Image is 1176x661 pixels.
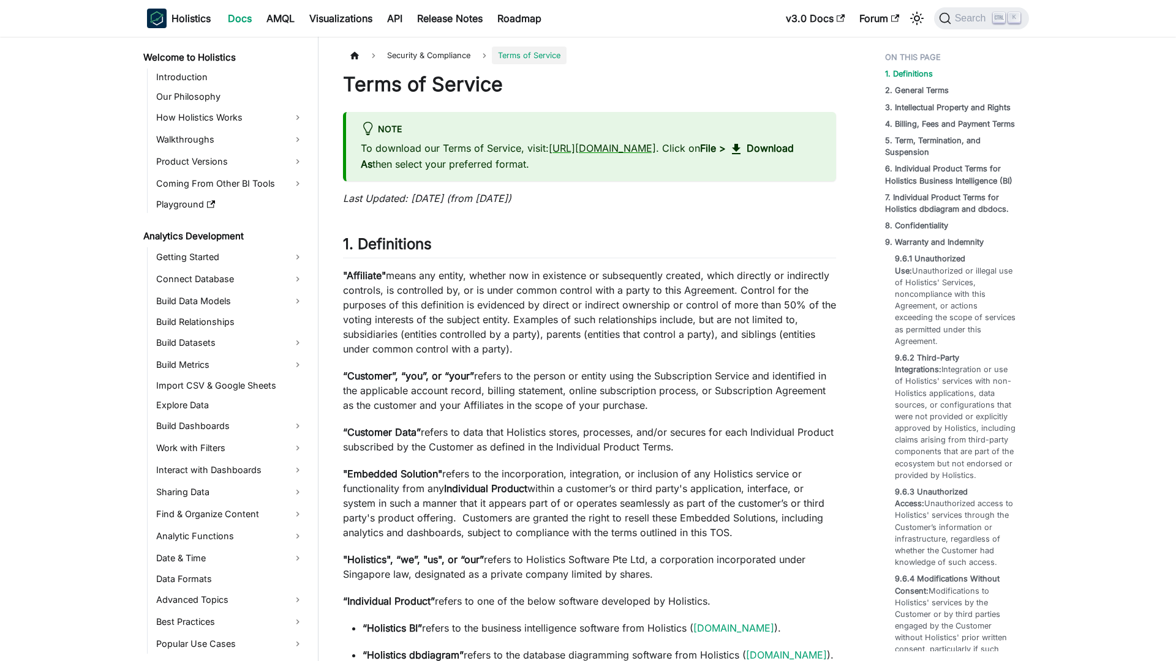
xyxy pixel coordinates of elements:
[343,269,386,282] strong: "Affiliate"
[852,9,907,28] a: Forum
[153,152,307,171] a: Product Versions
[153,69,307,86] a: Introduction
[343,268,836,356] p: means any entity, whether now in existence or subsequently created, which directly or indirectly ...
[153,88,307,105] a: Our Philosophy
[153,482,307,502] a: Sharing Data
[895,487,968,508] strong: 9.6.3 Unauthorized Access:
[343,553,484,566] strong: "Holistics", “we”, "us", or “our”
[1008,12,1020,23] kbd: K
[343,235,432,253] strong: 1. Definitions
[895,486,1017,568] a: 9.6.3 Unauthorized Access:Unauthorized access to Holistics' services through the Customer’s infor...
[343,425,836,454] p: refers to data that Holistics stores, processes, and/or secures for each Individual Product subsc...
[302,9,380,28] a: Visualizations
[885,119,1015,129] strong: 4. Billing, Fees and Payment Terms
[907,9,927,28] button: Switch between dark and light mode (currently light mode)
[343,47,366,64] a: Home page
[153,612,307,632] a: Best Practices
[171,11,211,26] b: Holistics
[885,136,981,157] strong: 5. Term, Termination, and Suspension
[363,621,836,635] p: refers to the business intelligence software from Holistics ( ).
[885,193,1009,214] strong: 7. Individual Product Terms for Holistics dbdiagram and dbdocs.
[885,221,948,230] strong: 8. Confidentiality
[221,9,259,28] a: Docs
[363,649,464,661] strong: “Holistics dbdiagram”
[895,352,1017,481] a: 9.6.2 Third-Party Integrations:Integration or use of Holistics' services with non-Holistics appli...
[895,353,959,374] strong: 9.6.2 Third-Party Integrations:
[343,47,836,64] nav: Breadcrumbs
[153,526,307,546] a: Analytic Functions
[343,468,442,480] strong: "Embedded Solution"
[343,594,836,608] p: refers to one of the below software developed by Holistics.
[343,552,836,581] p: refers to Holistics Software Pte Ltd, a corporation incorporated under Singapore law, designated ...
[153,590,307,610] a: Advanced Topics
[343,595,435,607] strong: “Individual Product”
[153,333,307,353] a: Build Datasets
[895,253,1017,347] a: 9.6.1 Unauthorized Use:Unauthorized or illegal use of Holistics' Services, noncompliance with thi...
[778,9,852,28] a: v3.0 Docs
[885,102,1011,113] a: 3. Intellectual Property and Rights
[693,622,774,634] a: [DOMAIN_NAME]
[153,548,307,568] a: Date & Time
[343,370,474,382] strong: “Customer”, “you”, or “your”
[343,466,836,540] p: refers to the incorporation, integration, or inclusion of any Holistics service or functionality ...
[885,163,1022,186] a: 6. Individual Product Terms for Holistics Business Intelligence (BI)
[885,68,933,80] a: 1. Definitions
[140,49,307,66] a: Welcome to Holistics
[153,196,307,213] a: Playground
[885,84,949,96] a: 2. General Terms
[885,86,949,95] strong: 2. General Terms
[885,135,1022,158] a: 5. Term, Termination, and Suspension
[361,142,794,170] strong: Download As
[885,192,1022,215] a: 7. Individual Product Terms for Holistics dbdiagram and dbdocs.
[885,118,1015,130] a: 4. Billing, Fees and Payment Terms
[140,228,307,245] a: Analytics Development
[153,504,307,524] a: Find & Organize Content
[410,9,490,28] a: Release Notes
[885,164,1012,185] strong: 6. Individual Product Terms for Holistics Business Intelligence (BI)
[147,9,167,28] img: Holistics
[549,142,656,154] a: [URL][DOMAIN_NAME]
[885,103,1011,112] strong: 3. Intellectual Property and Rights
[444,482,527,495] strong: Individual Product
[153,377,307,394] a: Import CSV & Google Sheets
[153,397,307,414] a: Explore Data
[951,13,993,24] span: Search
[361,141,821,171] p: To download our Terms of Service, visit: . Click on then select your preferred format.
[895,574,1000,595] strong: 9.6.4 Modifications Without Consent:
[934,7,1029,29] button: Search (Ctrl+K)
[380,9,410,28] a: API
[153,269,307,289] a: Connect Database
[885,237,984,247] strong: 9. Warranty and Indemnity
[363,622,422,634] strong: “Holistics BI”
[147,9,211,28] a: HolisticsHolistics
[153,634,307,654] a: Popular Use Cases
[343,72,836,97] h1: Terms of Service
[361,122,821,138] div: Note
[885,236,984,248] a: 9. Warranty and Indemnity
[343,192,511,204] em: Last Updated: [DATE] (from [DATE])
[343,426,421,438] strong: “Customer Data”
[153,355,307,375] a: Build Metrics
[343,368,836,413] p: refers to the person or entity using the Subscription Service and identified in the applicable ac...
[259,9,302,28] a: AMQL
[135,37,318,661] nav: Docs sidebar
[153,291,307,311] a: Build Data Models
[153,416,307,436] a: Build Dashboards
[153,108,307,127] a: How Holistics Works
[381,47,477,64] span: Security & Compliance
[153,570,307,588] a: Data Formats
[895,254,965,275] strong: 9.6.1 Unauthorized Use:
[153,130,307,149] a: Walkthroughs
[153,247,307,267] a: Getting Started
[885,220,948,231] a: 8. Confidentiality
[153,313,307,330] a: Build Relationships
[885,69,933,78] strong: 1. Definitions
[700,142,726,154] strong: File >
[490,9,549,28] a: Roadmap
[153,438,307,458] a: Work with Filters
[492,47,567,64] span: Terms of Service
[746,649,827,661] a: [DOMAIN_NAME]
[729,142,744,157] span: download
[153,460,307,480] a: Interact with Dashboards
[153,174,307,193] a: Coming From Other BI Tools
